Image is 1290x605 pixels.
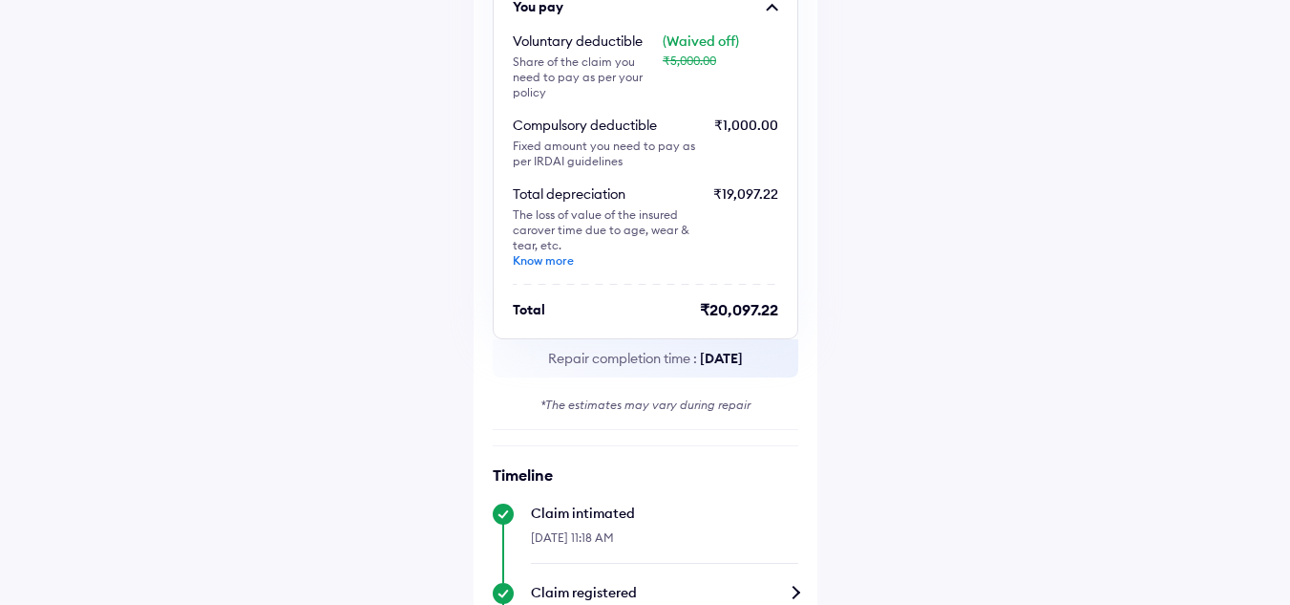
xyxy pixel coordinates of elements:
[513,300,545,319] div: Total
[713,184,778,269] div: ₹19,097.22
[531,504,798,523] div: Claim intimated
[714,116,778,169] div: ₹1,000.00
[513,54,663,100] div: Share of the claim you need to pay as per your policy
[493,465,798,485] h6: Timeline
[513,253,574,268] a: Know more
[513,116,699,135] div: Compulsory deductible
[700,300,778,319] div: ₹20,097.22
[531,583,798,602] div: Claim registered
[700,350,743,367] span: [DATE]
[513,207,699,269] div: The loss of value of the insured car over time due to age, wear & tear, etc.
[493,339,798,378] div: Repair completion time :
[663,54,716,68] span: ₹5,000.00
[513,139,699,169] div: Fixed amount you need to pay as per IRDAI guidelines
[531,523,798,564] div: [DATE] 11:18 AM
[663,32,739,50] span: (Waived off)
[493,397,798,414] div: *The estimates may vary during repair
[513,184,699,204] div: Total depreciation
[513,32,663,51] div: Voluntary deductible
